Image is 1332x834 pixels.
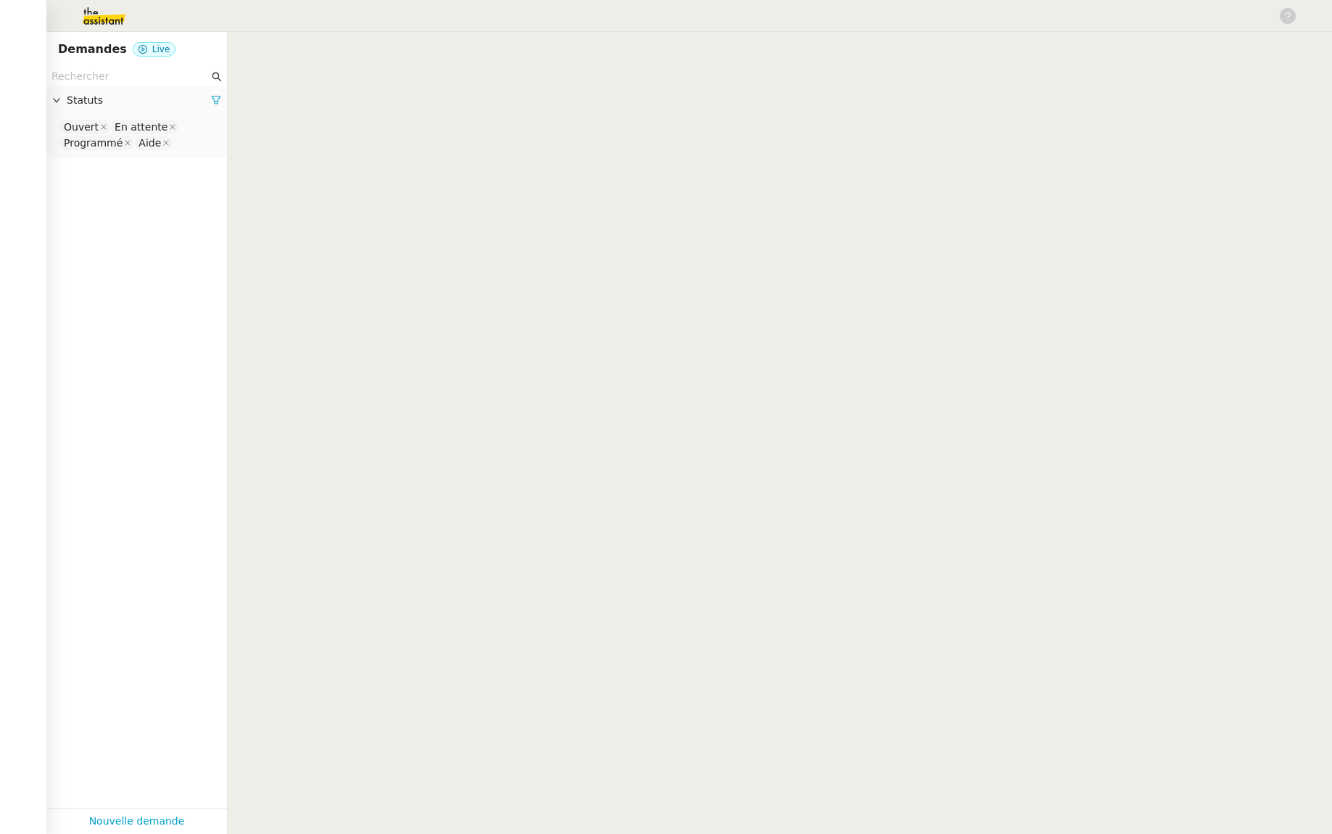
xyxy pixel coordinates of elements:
[58,39,127,59] nz-page-header-title: Demandes
[51,68,209,85] input: Rechercher
[64,136,123,149] div: Programmé
[67,92,211,109] span: Statuts
[135,136,172,150] nz-select-item: Aide
[138,136,161,149] div: Aide
[152,44,170,54] span: Live
[46,86,227,115] div: Statuts
[60,136,133,150] nz-select-item: Programmé
[89,813,185,830] a: Nouvelle demande
[60,120,109,134] nz-select-item: Ouvert
[115,120,167,133] div: En attente
[64,120,99,133] div: Ouvert
[111,120,178,134] nz-select-item: En attente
